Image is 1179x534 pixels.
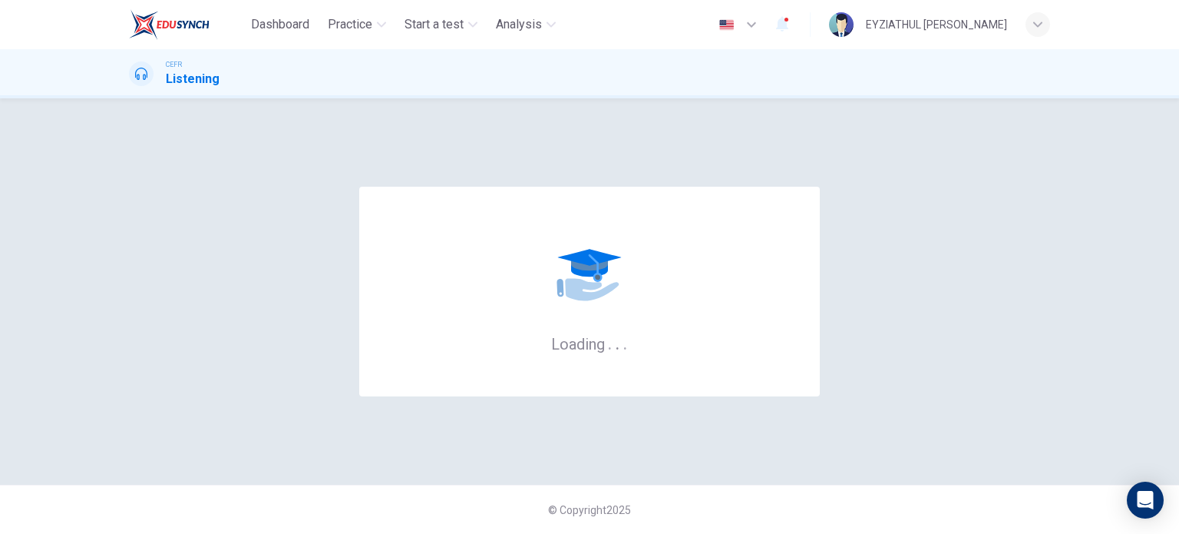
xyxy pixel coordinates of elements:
span: Start a test [405,15,464,34]
h6: . [615,330,620,355]
span: Analysis [496,15,542,34]
button: Dashboard [245,11,315,38]
h6: . [623,330,628,355]
button: Practice [322,11,392,38]
span: © Copyright 2025 [548,504,631,516]
img: en [717,19,736,31]
span: CEFR [166,59,182,70]
h6: . [607,330,613,355]
span: Practice [328,15,372,34]
img: EduSynch logo [129,9,210,40]
button: Analysis [490,11,562,38]
div: EYZIATHUL [PERSON_NAME] [866,15,1007,34]
img: Profile picture [829,12,854,37]
h1: Listening [166,70,220,88]
h6: Loading [551,333,628,353]
div: Open Intercom Messenger [1127,482,1164,519]
button: Start a test [398,11,484,38]
span: Dashboard [251,15,309,34]
a: EduSynch logo [129,9,245,40]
